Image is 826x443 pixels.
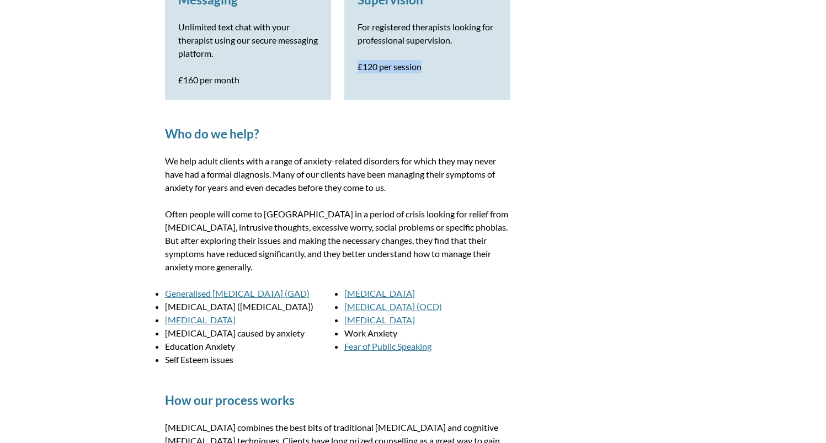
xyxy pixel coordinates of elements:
[344,288,415,298] a: [MEDICAL_DATA]
[165,353,331,366] li: Self Esteem issues
[165,300,331,313] li: [MEDICAL_DATA] ([MEDICAL_DATA])
[178,73,318,87] p: £160 per month
[344,327,510,340] li: Work Anxiety
[344,314,415,325] a: [MEDICAL_DATA]
[165,207,510,274] p: Often people will come to [GEOGRAPHIC_DATA] in a period of crisis looking for relief from [MEDICA...
[358,20,497,47] p: For registered therapists looking for professional supervision.
[344,301,442,312] a: [MEDICAL_DATA] (OCD)
[165,340,331,353] li: Education Anxiety
[165,288,310,298] a: Generalised [MEDICAL_DATA] (GAD)
[178,20,318,60] p: Unlimited text chat with your therapist using our secure messaging platform.
[344,341,431,351] a: Fear of Public Speaking
[165,126,510,141] h2: Who do we help?
[165,314,236,325] a: [MEDICAL_DATA]
[358,60,497,73] p: £120 per session
[165,327,331,340] li: [MEDICAL_DATA] caused by anxiety
[165,154,510,194] p: We help adult clients with a range of anxiety-related disorders for which they may never have had...
[165,393,510,408] h2: How our process works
